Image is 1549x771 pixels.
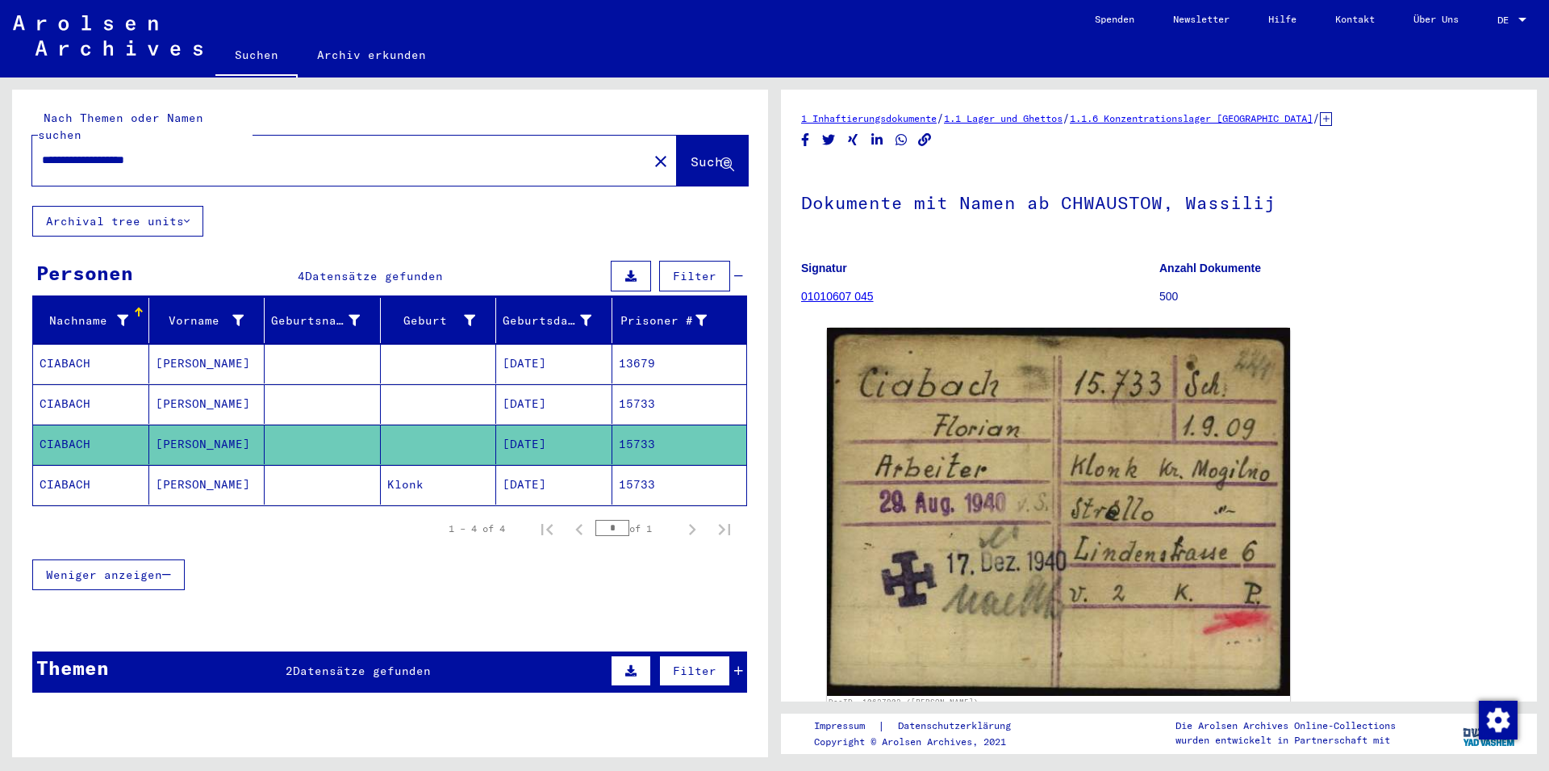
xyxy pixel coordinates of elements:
div: of 1 [595,521,676,536]
p: Die Arolsen Archives Online-Collections [1175,719,1396,733]
div: Vorname [156,308,265,333]
img: yv_logo.png [1459,713,1520,753]
mat-cell: [PERSON_NAME] [149,425,265,464]
div: Nachname [40,312,128,329]
button: Copy link [916,130,933,150]
button: Previous page [563,513,595,545]
span: Suche [691,153,731,170]
p: Copyright © Arolsen Archives, 2021 [814,735,1030,749]
img: Arolsen_neg.svg [13,15,202,56]
div: Geburt‏ [387,312,476,329]
mat-cell: [DATE] [496,425,612,464]
button: Filter [659,656,730,686]
span: / [937,111,944,125]
mat-icon: close [651,152,670,171]
button: Share on Xing [845,130,862,150]
div: Geburt‏ [387,308,496,333]
img: 001.jpg [827,328,1290,696]
mat-header-cell: Geburtsdatum [496,298,612,343]
button: First page [531,513,563,545]
mat-cell: Klonk [381,465,497,505]
mat-cell: CIABACH [33,384,149,424]
span: DE [1497,15,1515,26]
a: DocID: 10627902 ([PERSON_NAME]) [829,698,979,706]
div: | [814,718,1030,735]
p: 500 [1159,288,1517,305]
mat-cell: 15733 [612,465,747,505]
mat-cell: CIABACH [33,344,149,383]
mat-cell: [DATE] [496,384,612,424]
a: Impressum [814,718,878,735]
b: Signatur [801,262,847,274]
img: Zustimmung ändern [1479,701,1518,740]
button: Next page [676,513,708,545]
div: Geburtsdatum [503,308,612,333]
mat-cell: [DATE] [496,344,612,383]
a: Archiv erkunden [298,36,445,74]
mat-header-cell: Geburtsname [265,298,381,343]
mat-cell: CIABACH [33,425,149,464]
a: 1.1.6 Konzentrationslager [GEOGRAPHIC_DATA] [1070,112,1313,124]
span: Filter [673,664,716,678]
span: Datensätze gefunden [293,664,431,678]
mat-header-cell: Prisoner # [612,298,747,343]
mat-label: Nach Themen oder Namen suchen [38,111,203,142]
button: Archival tree units [32,206,203,237]
div: Geburtsname [271,312,360,329]
mat-cell: 13679 [612,344,747,383]
mat-header-cell: Vorname [149,298,265,343]
span: Filter [673,269,716,283]
mat-cell: [PERSON_NAME] [149,465,265,505]
div: Geburtsname [271,308,380,333]
button: Share on Facebook [797,130,814,150]
button: Share on WhatsApp [893,130,910,150]
a: 1 Inhaftierungsdokumente [801,112,937,124]
a: Datenschutzerklärung [885,718,1030,735]
button: Last page [708,513,741,545]
span: Datensätze gefunden [305,269,443,283]
div: Themen [36,653,109,682]
a: 1.1 Lager und Ghettos [944,112,1063,124]
span: Weniger anzeigen [46,568,162,582]
mat-cell: 15733 [612,384,747,424]
b: Anzahl Dokumente [1159,262,1261,274]
div: Prisoner # [619,308,728,333]
div: Nachname [40,308,148,333]
mat-cell: [DATE] [496,465,612,505]
div: 1 – 4 of 4 [449,522,505,536]
button: Weniger anzeigen [32,559,185,590]
button: Share on Twitter [820,130,837,150]
div: Geburtsdatum [503,312,591,329]
mat-header-cell: Nachname [33,298,149,343]
span: 4 [298,269,305,283]
mat-cell: CIABACH [33,465,149,505]
mat-cell: [PERSON_NAME] [149,344,265,383]
span: / [1313,111,1320,125]
div: Vorname [156,312,244,329]
button: Filter [659,261,730,291]
p: wurden entwickelt in Partnerschaft mit [1175,733,1396,748]
div: Personen [36,258,133,287]
a: Suchen [215,36,298,78]
a: 01010607 045 [801,290,874,303]
mat-cell: 15733 [612,425,747,464]
h1: Dokumente mit Namen ab CHWAUSTOW, Wassilij [801,166,1517,237]
mat-header-cell: Geburt‏ [381,298,497,343]
span: / [1063,111,1070,125]
div: Prisoner # [619,312,708,329]
button: Suche [677,136,748,186]
mat-cell: [PERSON_NAME] [149,384,265,424]
span: 2 [286,664,293,678]
button: Share on LinkedIn [869,130,886,150]
button: Clear [645,145,677,177]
